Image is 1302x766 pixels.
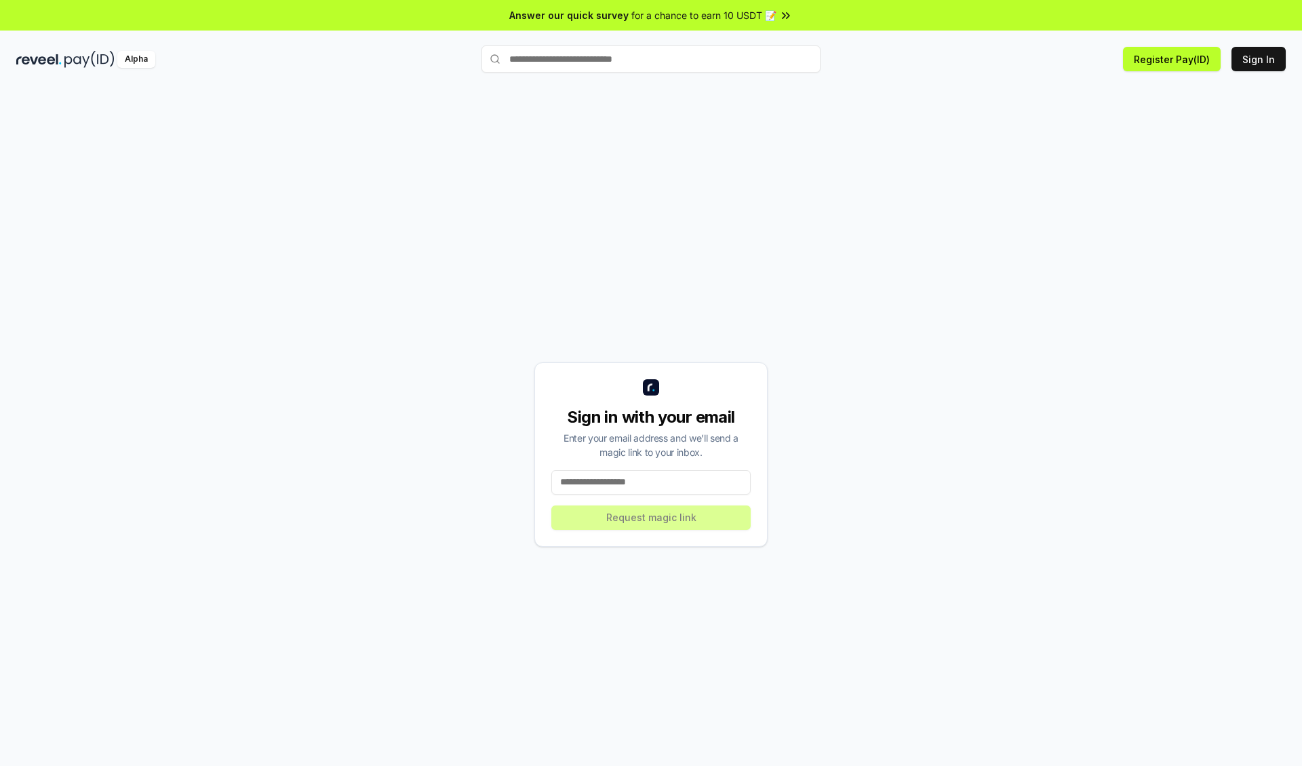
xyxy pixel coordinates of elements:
div: Enter your email address and we’ll send a magic link to your inbox. [551,431,751,459]
span: for a chance to earn 10 USDT 📝 [631,8,776,22]
img: logo_small [643,379,659,396]
div: Alpha [117,51,155,68]
img: reveel_dark [16,51,62,68]
img: pay_id [64,51,115,68]
div: Sign in with your email [551,406,751,428]
button: Register Pay(ID) [1123,47,1221,71]
button: Sign In [1231,47,1286,71]
span: Answer our quick survey [509,8,629,22]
